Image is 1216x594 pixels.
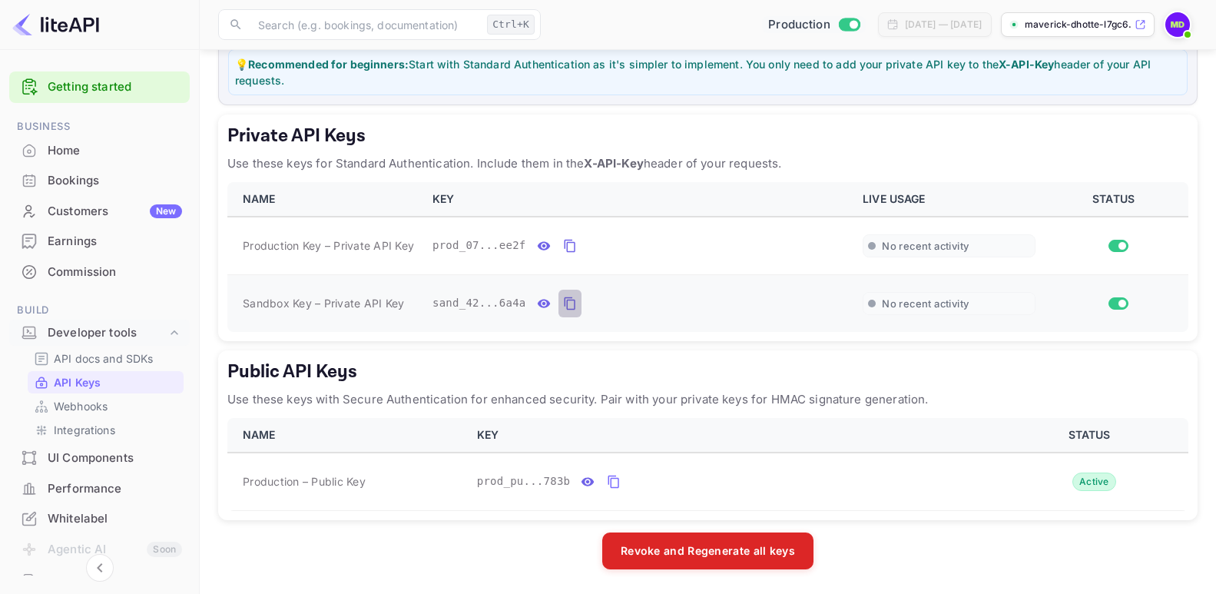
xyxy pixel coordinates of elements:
[882,240,969,253] span: No recent activity
[54,422,115,438] p: Integrations
[9,227,190,255] a: Earnings
[9,504,190,534] div: Whitelabel
[235,56,1181,88] p: 💡 Start with Standard Authentication as it's simpler to implement. You only need to add your priv...
[48,264,182,281] div: Commission
[86,554,114,582] button: Collapse navigation
[423,182,853,217] th: KEY
[48,510,182,528] div: Whitelabel
[9,443,190,472] a: UI Components
[248,58,409,71] strong: Recommended for beginners:
[9,257,190,287] div: Commission
[905,18,982,32] div: [DATE] — [DATE]
[9,504,190,533] a: Whitelabel
[9,166,190,196] div: Bookings
[9,320,190,347] div: Developer tools
[48,203,182,221] div: Customers
[243,237,414,254] span: Production Key – Private API Key
[249,9,481,40] input: Search (e.g. bookings, documentation)
[243,473,366,489] span: Production – Public Key
[1165,12,1190,37] img: Maverick Dhotte
[28,419,184,441] div: Integrations
[9,136,190,166] div: Home
[882,297,969,310] span: No recent activity
[227,182,423,217] th: NAME
[227,360,1188,384] h5: Public API Keys
[9,166,190,194] a: Bookings
[1045,182,1188,217] th: STATUS
[768,16,830,34] span: Production
[48,480,182,498] div: Performance
[34,374,177,390] a: API Keys
[9,136,190,164] a: Home
[227,418,468,453] th: NAME
[9,474,190,504] div: Performance
[34,350,177,367] a: API docs and SDKs
[999,58,1054,71] strong: X-API-Key
[996,418,1188,453] th: STATUS
[48,324,167,342] div: Developer tools
[48,450,182,467] div: UI Components
[584,156,643,171] strong: X-API-Key
[9,118,190,135] span: Business
[227,418,1188,511] table: public api keys table
[853,182,1045,217] th: LIVE USAGE
[48,142,182,160] div: Home
[602,533,813,569] button: Revoke and Regenerate all keys
[227,390,1188,409] p: Use these keys with Secure Authentication for enhanced security. Pair with your private keys for ...
[487,15,535,35] div: Ctrl+K
[12,12,99,37] img: LiteAPI logo
[9,197,190,225] a: CustomersNew
[28,395,184,417] div: Webhooks
[9,257,190,286] a: Commission
[34,422,177,438] a: Integrations
[150,204,182,218] div: New
[48,78,182,96] a: Getting started
[477,473,571,489] span: prod_pu...783b
[28,347,184,370] div: API docs and SDKs
[9,474,190,503] a: Performance
[54,374,101,390] p: API Keys
[34,398,177,414] a: Webhooks
[48,172,182,190] div: Bookings
[54,350,154,367] p: API docs and SDKs
[762,16,866,34] div: Switch to Sandbox mode
[432,295,526,311] span: sand_42...6a4a
[28,371,184,393] div: API Keys
[54,398,108,414] p: Webhooks
[48,572,182,590] div: API Logs
[9,71,190,103] div: Getting started
[468,418,996,453] th: KEY
[9,443,190,473] div: UI Components
[48,233,182,251] div: Earnings
[9,227,190,257] div: Earnings
[9,197,190,227] div: CustomersNew
[227,124,1188,148] h5: Private API Keys
[9,302,190,319] span: Build
[1025,18,1132,32] p: maverick-dhotte-l7gc6....
[1072,473,1116,491] div: Active
[432,237,526,254] span: prod_07...ee2f
[227,182,1188,332] table: private api keys table
[227,154,1188,173] p: Use these keys for Standard Authentication. Include them in the header of your requests.
[243,295,404,311] span: Sandbox Key – Private API Key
